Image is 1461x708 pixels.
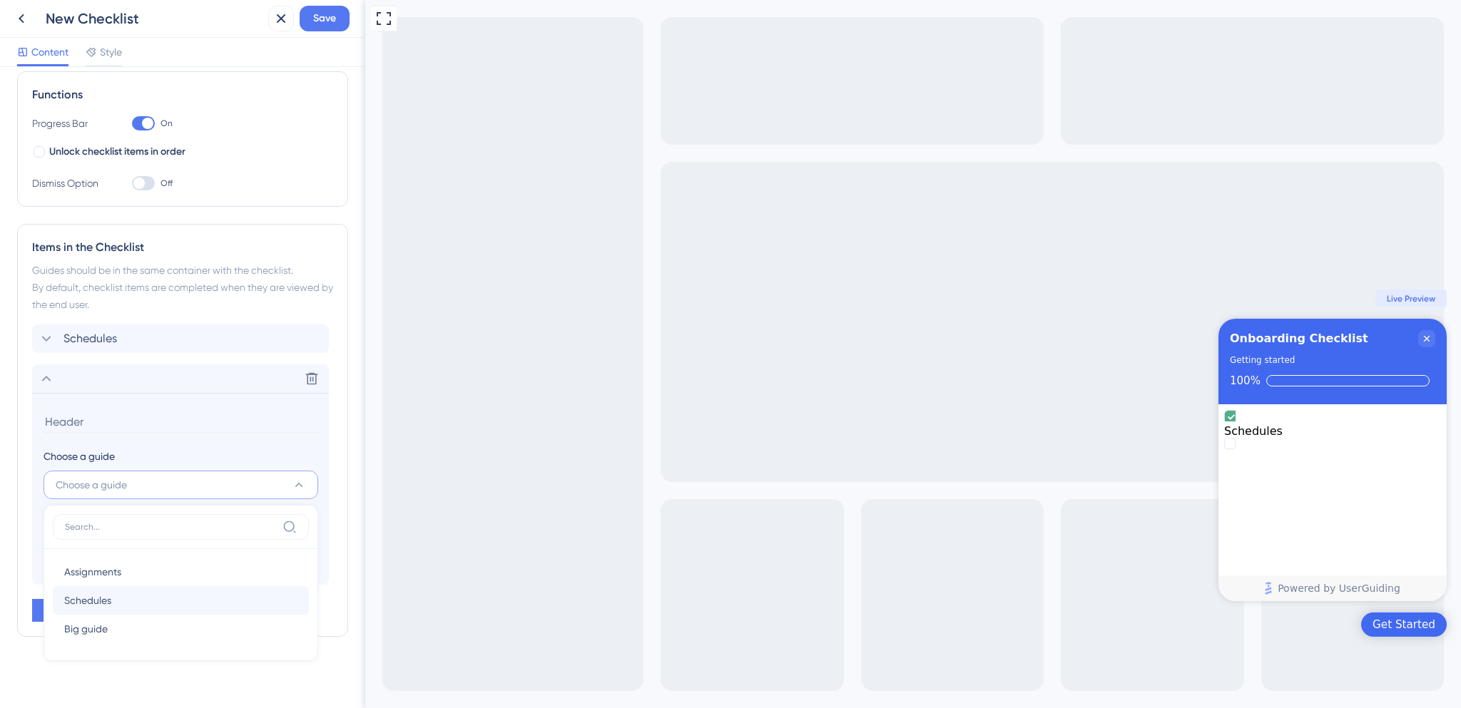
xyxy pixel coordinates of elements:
span: Content [31,43,68,61]
div: Progress Bar [32,115,103,132]
span: Schedules [63,330,117,347]
span: Big guide [64,620,108,637]
div: 100% [865,374,895,387]
span: Assignments [64,563,121,580]
div: undefined is incomplete. [859,438,1076,452]
div: Getting started [865,353,930,367]
div: Checklist progress: 100% [865,374,1070,387]
button: Add Item [32,599,146,622]
div: Checklist items [853,404,1081,574]
button: Choose a guide [44,471,318,499]
span: Save [313,10,336,27]
input: Header [44,411,320,433]
div: Footer [853,575,1081,601]
div: Checklist Container [853,319,1081,601]
div: Functions [32,86,333,103]
div: Dismiss Option [32,175,103,192]
div: Guides should be in the same container with the checklist. By default, checklist items are comple... [32,262,333,313]
div: Get Started [1007,617,1070,632]
span: Live Preview [1022,293,1070,304]
span: Unlock checklist items in order [49,143,185,160]
div: Items in the Checklist [32,239,333,256]
button: Assignments [53,558,309,586]
div: Open Get Started checklist [996,612,1081,637]
div: Onboarding Checklist [865,330,1003,347]
div: Close Checklist [1053,330,1070,347]
span: Choose a guide [56,476,127,493]
span: Schedules [64,592,111,609]
button: Schedules [53,586,309,615]
button: Save [300,6,350,31]
div: Schedules [859,424,1076,438]
div: Schedules is complete. [859,410,1076,438]
span: Off [161,178,173,189]
div: New Checklist [46,9,263,29]
input: Search... [65,521,277,533]
span: Powered by UserGuiding [912,580,1035,597]
div: Choose a guide [44,448,317,465]
span: On [161,118,173,129]
button: Big guide [53,615,309,643]
span: Style [100,43,122,61]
